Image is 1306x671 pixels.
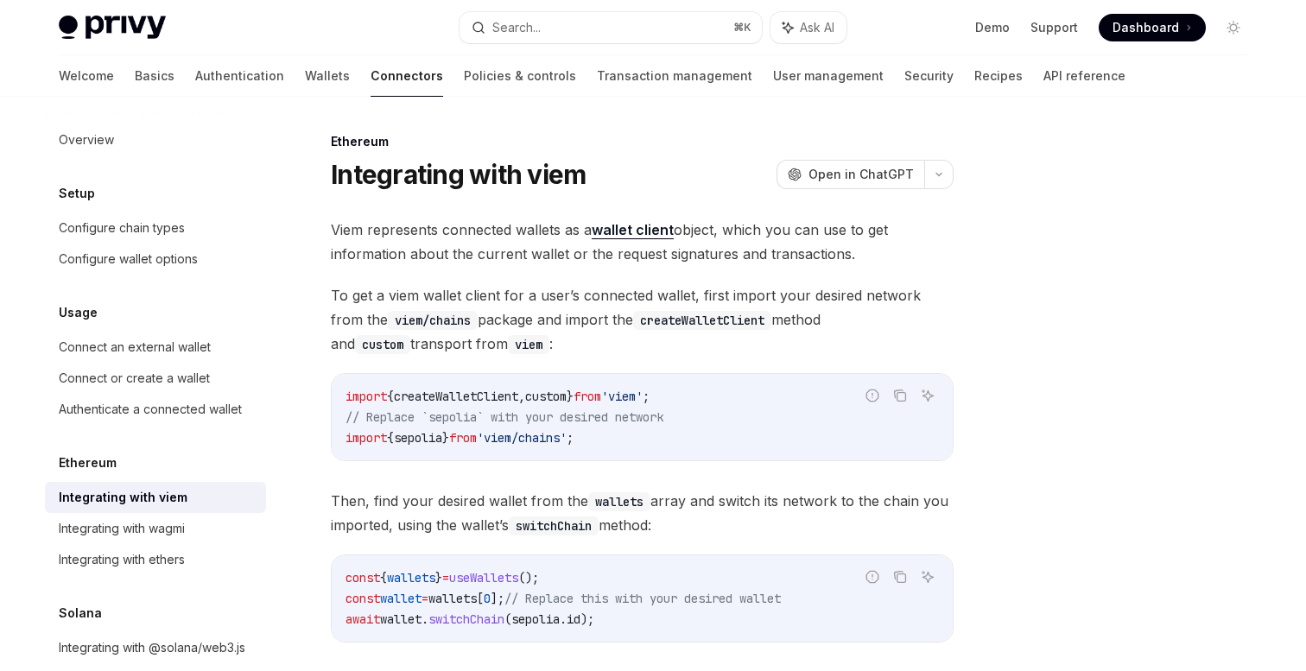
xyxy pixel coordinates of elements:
div: Integrating with wagmi [59,518,185,539]
button: Report incorrect code [861,566,884,588]
a: API reference [1043,55,1125,97]
span: 0 [484,591,491,606]
span: Viem represents connected wallets as a object, which you can use to get information about the cur... [331,218,954,266]
span: await [346,611,380,627]
a: Authentication [195,55,284,97]
h5: Ethereum [59,453,117,473]
span: [ [477,591,484,606]
span: = [442,570,449,586]
div: Overview [59,130,114,150]
span: (); [518,570,539,586]
span: id [567,611,580,627]
a: wallet client [592,221,674,239]
span: Then, find your desired wallet from the array and switch its network to the chain you imported, u... [331,489,954,537]
code: switchChain [509,516,599,535]
button: Ask AI [770,12,846,43]
button: Search...⌘K [460,12,762,43]
span: ; [567,430,574,446]
a: Overview [45,124,266,155]
span: { [387,430,394,446]
span: Dashboard [1113,19,1179,36]
a: Integrating with @solana/web3.js [45,632,266,663]
h5: Solana [59,603,102,624]
span: import [346,430,387,446]
a: Dashboard [1099,14,1206,41]
span: switchChain [428,611,504,627]
code: wallets [588,492,650,511]
span: ⌘ K [733,21,751,35]
span: sepolia [394,430,442,446]
span: ); [580,611,594,627]
button: Report incorrect code [861,384,884,407]
button: Open in ChatGPT [777,160,924,189]
span: import [346,389,387,404]
span: wallet [380,611,422,627]
div: Integrating with ethers [59,549,185,570]
span: ( [504,611,511,627]
h5: Usage [59,302,98,323]
span: wallet [380,591,422,606]
span: sepolia [511,611,560,627]
code: viem [508,335,549,354]
span: Open in ChatGPT [808,166,914,183]
a: Configure chain types [45,212,266,244]
div: Ethereum [331,133,954,150]
a: Connect or create a wallet [45,363,266,394]
span: from [449,430,477,446]
div: Integrating with @solana/web3.js [59,637,245,658]
span: custom [525,389,567,404]
code: viem/chains [388,311,478,330]
span: Ask AI [800,19,834,36]
span: } [442,430,449,446]
div: Connect or create a wallet [59,368,210,389]
a: Integrating with ethers [45,544,266,575]
a: Security [904,55,954,97]
a: Connectors [371,55,443,97]
div: Integrating with viem [59,487,187,508]
div: Authenticate a connected wallet [59,399,242,420]
div: Configure chain types [59,218,185,238]
span: // Replace this with your desired wallet [504,591,781,606]
span: createWalletClient [394,389,518,404]
div: Configure wallet options [59,249,198,269]
span: const [346,570,380,586]
span: // Replace `sepolia` with your desired network [346,409,663,425]
span: 'viem/chains' [477,430,567,446]
a: Recipes [974,55,1023,97]
a: Policies & controls [464,55,576,97]
a: Demo [975,19,1010,36]
a: Welcome [59,55,114,97]
a: Connect an external wallet [45,332,266,363]
span: wallets [428,591,477,606]
button: Ask AI [916,384,939,407]
a: Integrating with viem [45,482,266,513]
a: User management [773,55,884,97]
span: } [567,389,574,404]
span: ; [643,389,650,404]
img: light logo [59,16,166,40]
a: Transaction management [597,55,752,97]
a: Support [1030,19,1078,36]
button: Copy the contents from the code block [889,566,911,588]
a: Configure wallet options [45,244,266,275]
span: { [387,389,394,404]
span: = [422,591,428,606]
span: , [518,389,525,404]
span: . [560,611,567,627]
span: from [574,389,601,404]
span: { [380,570,387,586]
a: Integrating with wagmi [45,513,266,544]
code: custom [355,335,410,354]
span: 'viem' [601,389,643,404]
h1: Integrating with viem [331,159,586,190]
code: createWalletClient [633,311,771,330]
button: Toggle dark mode [1220,14,1247,41]
span: } [435,570,442,586]
a: Wallets [305,55,350,97]
span: const [346,591,380,606]
span: wallets [387,570,435,586]
span: useWallets [449,570,518,586]
h5: Setup [59,183,95,204]
div: Search... [492,17,541,38]
a: Authenticate a connected wallet [45,394,266,425]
